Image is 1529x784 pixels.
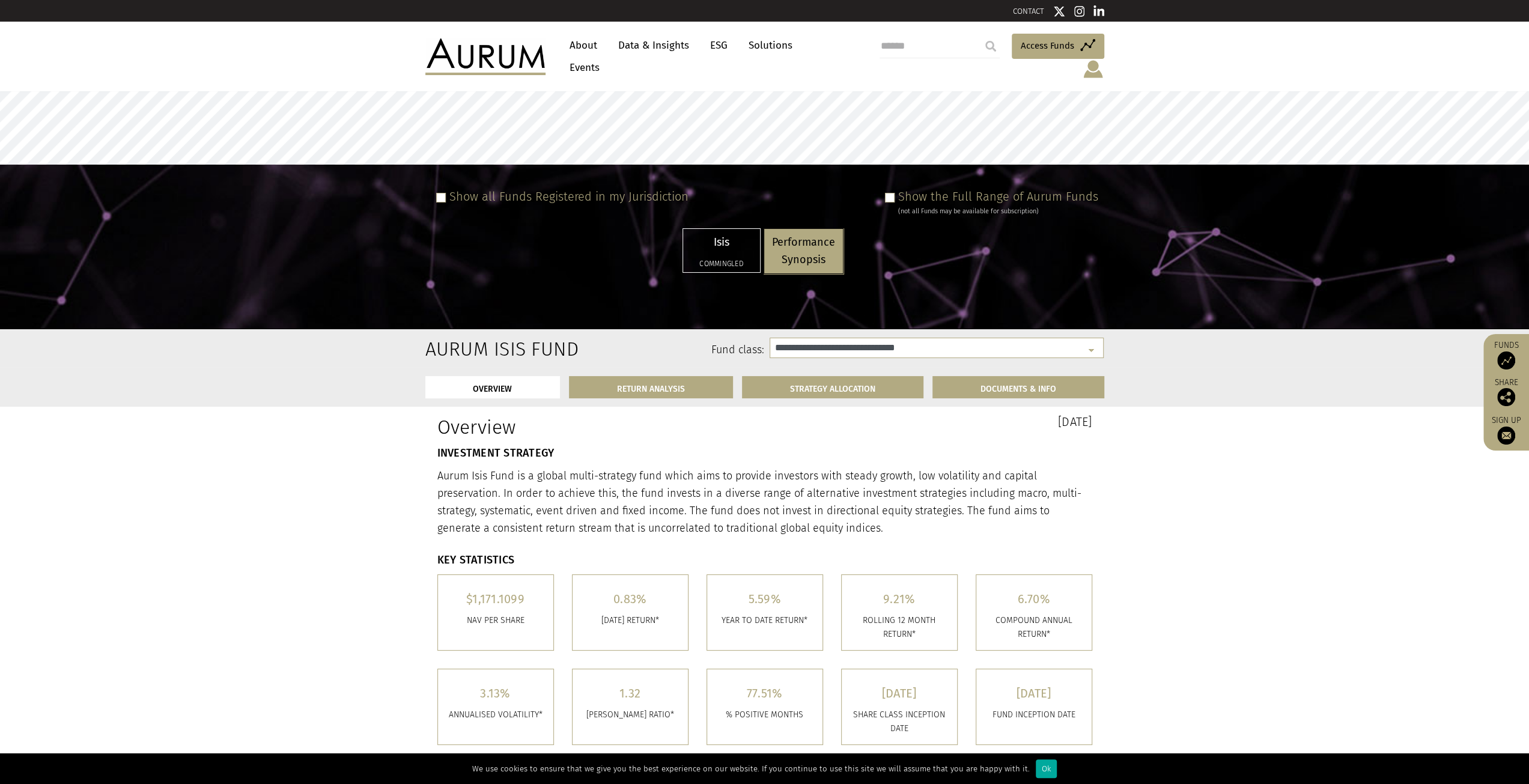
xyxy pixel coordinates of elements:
p: SHARE CLASS INCEPTION DATE [851,708,948,735]
p: [DATE] RETURN* [582,614,679,627]
h5: 0.83% [582,593,679,605]
img: Share this post [1497,388,1515,406]
h3: [DATE] [774,416,1092,428]
strong: INVESTMENT STRATEGY [437,446,555,460]
a: Funds [1489,340,1523,369]
a: Data & Insights [612,34,695,56]
img: Access Funds [1497,351,1515,369]
div: (not all Funds may be available for subscription) [898,206,1098,217]
strong: KEY STATISTICS [437,553,515,567]
a: ESG [704,34,734,56]
img: Linkedin icon [1093,5,1104,17]
p: Nav per share [447,614,544,627]
a: Events [564,56,600,79]
span: Access Funds [1021,38,1074,53]
h5: 77.51% [716,687,813,699]
a: About [564,34,603,56]
h5: 5.59% [716,593,813,605]
h5: $1,171.1099 [447,593,544,605]
img: account-icon.svg [1082,59,1104,79]
p: [PERSON_NAME] RATIO* [582,708,679,722]
h5: [DATE] [851,687,948,699]
label: Show the Full Range of Aurum Funds [898,189,1098,204]
p: YEAR TO DATE RETURN* [716,614,813,627]
h5: 1.32 [582,687,679,699]
p: ANNUALISED VOLATILITY* [447,708,544,722]
p: COMPOUND ANNUAL RETURN* [985,614,1083,641]
p: Performance Synopsis [772,234,835,269]
img: Aurum [425,38,546,74]
a: RETURN ANALYSIS [569,376,733,398]
a: Access Funds [1012,34,1104,59]
h5: [DATE] [985,687,1083,699]
p: % POSITIVE MONTHS [716,708,813,722]
h5: 3.13% [447,687,544,699]
h5: 9.21% [851,593,948,605]
p: ROLLING 12 MONTH RETURN* [851,614,948,641]
a: CONTACT [1013,7,1044,16]
h1: Overview [437,416,756,439]
a: Sign up [1489,415,1523,445]
label: Fund class: [541,342,764,358]
h2: Aurum Isis Fund [425,338,523,360]
p: Isis [691,234,752,251]
a: Solutions [743,34,798,56]
img: Sign up to our newsletter [1497,427,1515,445]
h5: 6.70% [985,593,1083,605]
h5: Commingled [691,260,752,267]
a: STRATEGY ALLOCATION [742,376,923,398]
a: DOCUMENTS & INFO [932,376,1104,398]
div: Ok [1036,759,1057,778]
p: FUND INCEPTION DATE [985,708,1083,722]
div: Share [1489,378,1523,406]
label: Show all Funds Registered in my Jurisdiction [449,189,689,204]
input: Submit [979,34,1003,58]
img: Instagram icon [1074,5,1085,17]
img: Twitter icon [1053,5,1065,17]
p: Aurum Isis Fund is a global multi-strategy fund which aims to provide investors with steady growt... [437,467,1092,536]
